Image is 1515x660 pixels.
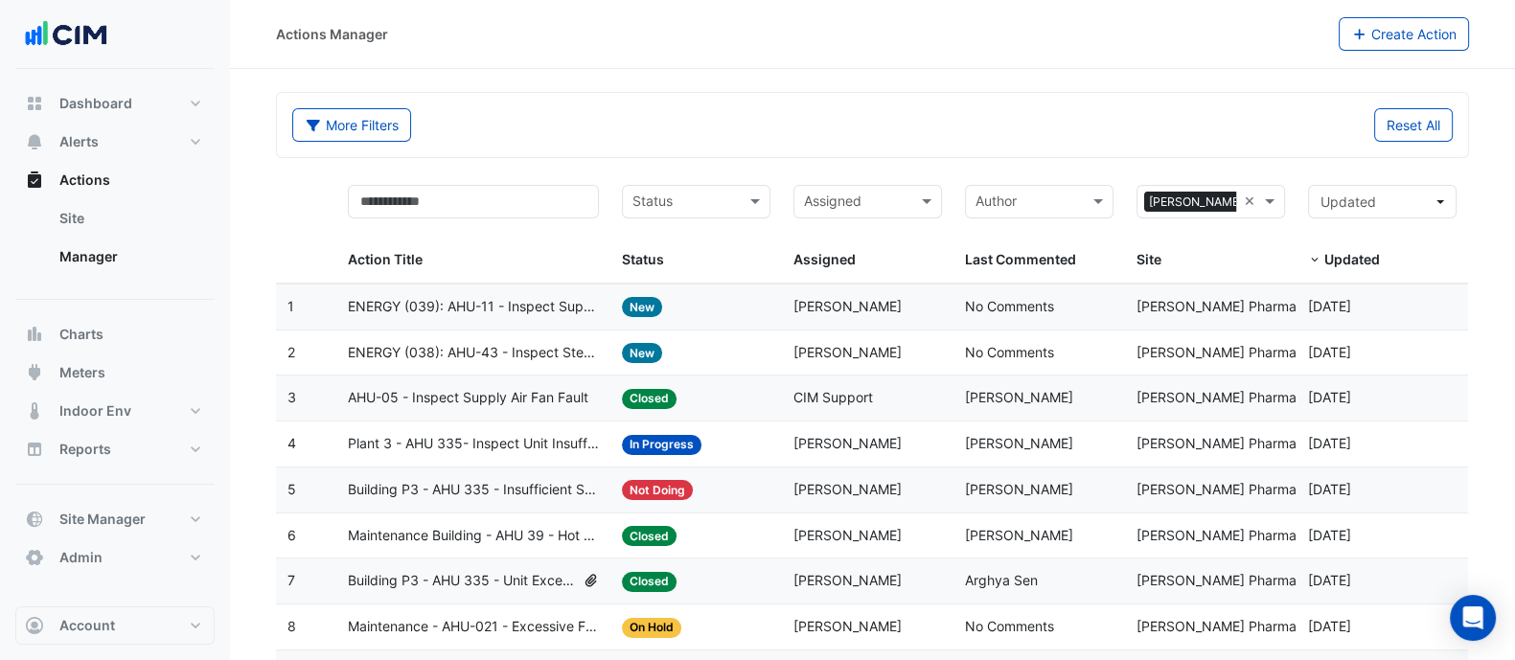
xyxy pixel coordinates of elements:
[15,430,215,468] button: Reports
[965,344,1054,360] span: No Comments
[59,440,111,459] span: Reports
[15,123,215,161] button: Alerts
[1136,435,1330,451] span: [PERSON_NAME] Pharma Cork
[1450,595,1496,641] div: Open Intercom Messenger
[348,616,599,638] span: Maintenance - AHU-021 - Excessive Fan Speed
[622,343,662,363] span: New
[1339,17,1470,51] button: Create Action
[276,24,388,44] div: Actions Manager
[1136,251,1161,267] span: Site
[1308,481,1351,497] span: 2024-09-23T14:52:35.432
[1136,572,1330,588] span: [PERSON_NAME] Pharma Cork
[965,435,1073,451] span: [PERSON_NAME]
[1308,435,1351,451] span: 2024-09-23T14:53:53.710
[1324,251,1380,267] span: Updated
[622,389,677,409] span: Closed
[348,433,599,455] span: Plant 3 - AHU 335- Inspect Unit Insufficient Airflow
[1308,298,1351,314] span: 2025-05-29T19:17:04.459
[348,525,599,547] span: Maintenance Building - AHU 39 - Hot Water Valve Passing
[793,527,902,543] span: [PERSON_NAME]
[287,572,295,588] span: 7
[59,325,103,344] span: Charts
[25,510,44,529] app-icon: Site Manager
[25,548,44,567] app-icon: Admin
[1136,298,1330,314] span: [PERSON_NAME] Pharma Cork
[348,251,423,267] span: Action Title
[25,440,44,459] app-icon: Reports
[287,298,294,314] span: 1
[292,108,411,142] button: More Filters
[622,297,662,317] span: New
[25,171,44,190] app-icon: Actions
[622,618,681,638] span: On Hold
[15,538,215,577] button: Admin
[1308,618,1351,634] span: 2024-09-23T14:40:05.281
[622,526,677,546] span: Closed
[1136,344,1330,360] span: [PERSON_NAME] Pharma Cork
[1308,572,1351,588] span: 2024-09-23T14:40:38.426
[59,510,146,529] span: Site Manager
[287,435,296,451] span: 4
[965,298,1054,314] span: No Comments
[15,353,215,392] button: Meters
[1144,192,1323,213] span: [PERSON_NAME] Pharma Cork
[1308,527,1351,543] span: 2024-09-23T14:44:50.138
[965,527,1073,543] span: [PERSON_NAME]
[15,500,215,538] button: Site Manager
[1136,618,1330,634] span: [PERSON_NAME] Pharma Cork
[965,618,1054,634] span: No Comments
[15,161,215,199] button: Actions
[1244,191,1260,213] span: Clear
[1320,193,1376,210] span: Updated
[348,387,588,409] span: AHU-05 - Inspect Supply Air Fan Fault
[59,171,110,190] span: Actions
[793,435,902,451] span: [PERSON_NAME]
[965,389,1073,405] span: [PERSON_NAME]
[622,572,677,592] span: Closed
[1136,389,1330,405] span: [PERSON_NAME] Pharma Cork
[287,618,296,634] span: 8
[25,363,44,382] app-icon: Meters
[965,572,1038,588] span: Arghya Sen
[348,342,599,364] span: ENERGY (038): AHU-43 - Inspect Steam Valve Passing
[59,548,103,567] span: Admin
[59,616,115,635] span: Account
[1308,344,1351,360] span: 2025-05-29T19:14:52.953
[1308,389,1351,405] span: 2024-10-03T10:11:08.040
[793,389,873,405] span: CIM Support
[965,481,1073,497] span: [PERSON_NAME]
[287,527,296,543] span: 6
[25,325,44,344] app-icon: Charts
[287,481,296,497] span: 5
[793,298,902,314] span: [PERSON_NAME]
[15,199,215,284] div: Actions
[793,618,902,634] span: [PERSON_NAME]
[793,572,902,588] span: [PERSON_NAME]
[23,15,109,54] img: Company Logo
[793,344,902,360] span: [PERSON_NAME]
[1374,108,1453,142] button: Reset All
[622,435,701,455] span: In Progress
[287,389,296,405] span: 3
[15,392,215,430] button: Indoor Env
[44,199,215,238] a: Site
[793,251,856,267] span: Assigned
[25,94,44,113] app-icon: Dashboard
[59,94,132,113] span: Dashboard
[348,570,575,592] span: Building P3 - AHU 335 - Unit Excessive Cooling (002)
[15,84,215,123] button: Dashboard
[622,480,693,500] span: Not Doing
[287,344,295,360] span: 2
[59,401,131,421] span: Indoor Env
[348,296,599,318] span: ENERGY (039): AHU-11 - Inspect Supply VSD Override
[25,401,44,421] app-icon: Indoor Env
[15,315,215,353] button: Charts
[965,251,1076,267] span: Last Commented
[59,132,99,151] span: Alerts
[1308,185,1457,218] button: Updated
[622,251,664,267] span: Status
[348,479,599,501] span: Building P3 - AHU 335 - Insufficient Supply Airflow
[1136,481,1330,497] span: [PERSON_NAME] Pharma Cork
[793,481,902,497] span: [PERSON_NAME]
[25,132,44,151] app-icon: Alerts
